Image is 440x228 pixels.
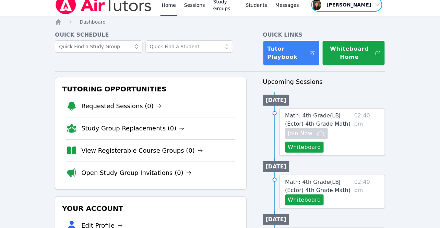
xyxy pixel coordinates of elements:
[285,112,351,127] span: Math: 4th Grade ( LBJ (Ector) 4th Grade Math )
[285,178,352,194] a: Math: 4th Grade(LBJ (Ector) 4th Grade Math)
[61,83,240,95] h3: Tutoring Opportunities
[263,40,320,66] a: Tutor Playbook
[275,2,299,9] span: Messages
[263,77,385,87] h3: Upcoming Sessions
[55,40,143,53] input: Quick Find a Study Group
[263,95,289,106] li: [DATE]
[285,112,352,128] a: Math: 4th Grade(LBJ (Ector) 4th Grade Math)
[354,112,379,153] span: 02:40 pm
[285,128,328,139] button: Join Now
[285,142,324,153] button: Whiteboard
[285,194,324,205] button: Whiteboard
[80,18,106,25] a: Dashboard
[81,168,192,178] a: Open Study Group Invitations (0)
[354,178,379,205] span: 02:40 pm
[285,179,351,193] span: Math: 4th Grade ( LBJ (Ector) 4th Grade Math )
[288,129,313,138] span: Join Now
[322,40,385,66] button: Whiteboard Home
[55,18,385,25] nav: Breadcrumb
[263,161,289,172] li: [DATE]
[81,146,203,155] a: View Registerable Course Groups (0)
[81,124,185,133] a: Study Group Replacements (0)
[81,101,162,111] a: Requested Sessions (0)
[61,202,240,215] h3: Your Account
[80,19,106,25] span: Dashboard
[263,31,385,39] h4: Quick Links
[145,40,233,53] input: Quick Find a Student
[263,214,289,225] li: [DATE]
[55,31,246,39] h4: Quick Schedule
